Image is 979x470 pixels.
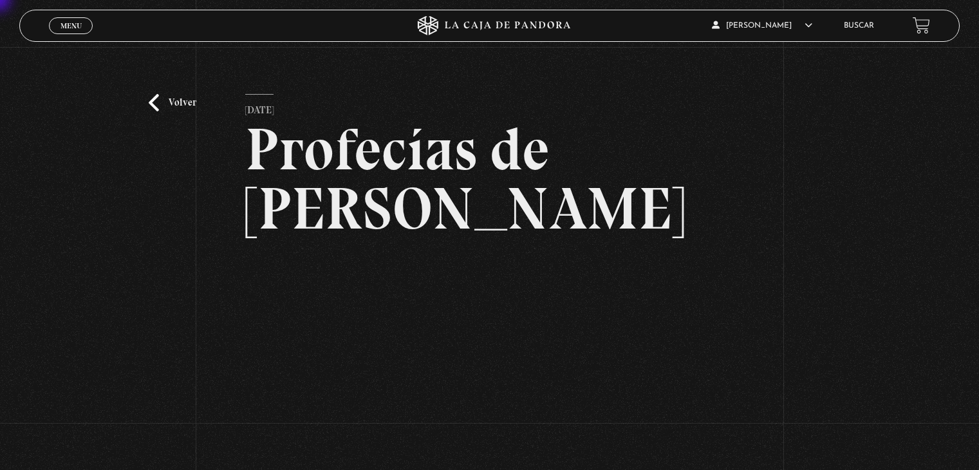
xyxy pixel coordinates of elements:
[712,22,812,30] span: [PERSON_NAME]
[149,94,196,111] a: Volver
[61,22,82,30] span: Menu
[844,22,874,30] a: Buscar
[913,17,930,34] a: View your shopping cart
[56,32,86,41] span: Cerrar
[245,120,734,238] h2: Profecías de [PERSON_NAME]
[245,94,274,120] p: [DATE]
